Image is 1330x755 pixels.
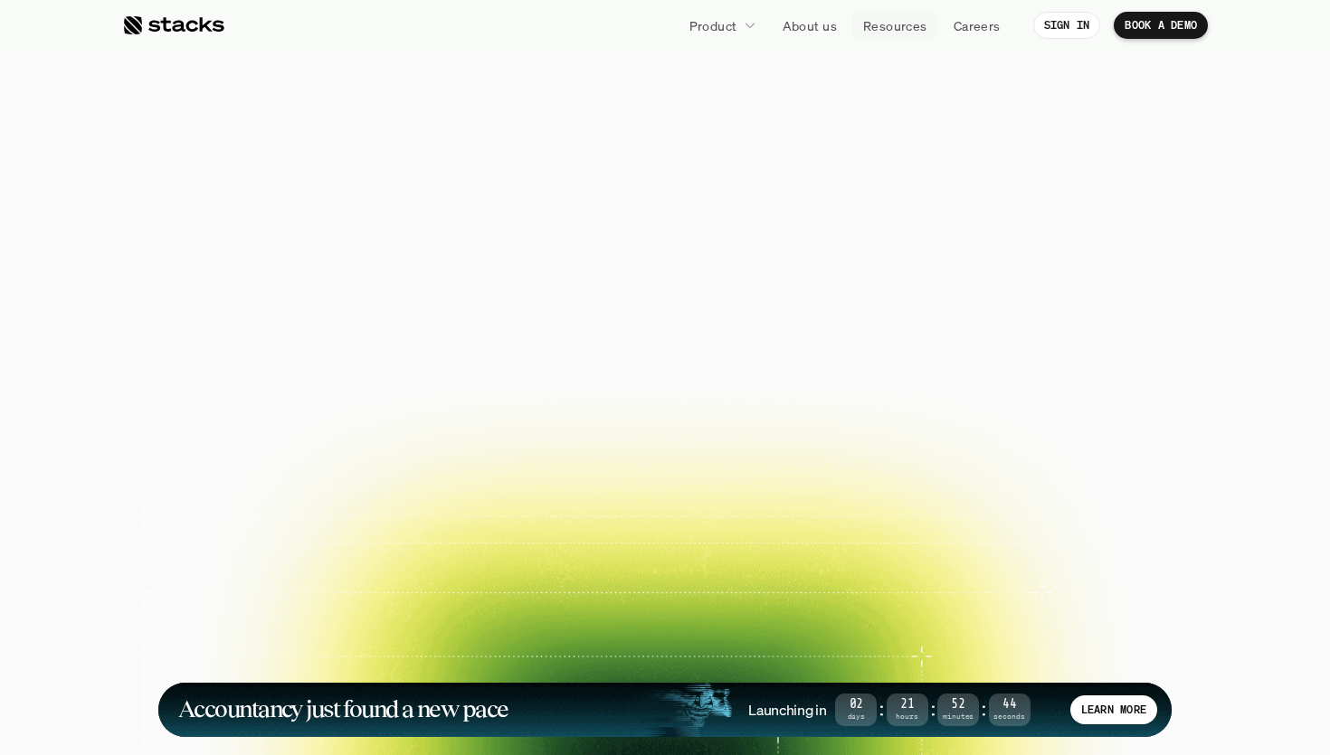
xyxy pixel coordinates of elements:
[835,700,877,710] span: 02
[943,9,1012,42] a: Careers
[481,109,793,191] span: financial
[809,109,1008,191] span: close.
[689,16,737,35] p: Product
[479,552,591,630] a: Case study
[748,700,826,720] h4: Launching in
[178,699,508,720] h1: Accountancy just found a new pace
[1114,12,1208,39] a: BOOK A DEMO
[928,699,937,720] strong: :
[937,700,979,710] span: 52
[682,391,822,417] p: EXPLORE PRODUCT
[772,9,848,42] a: About us
[999,572,1111,588] p: and more
[440,293,891,348] p: Close your books faster, smarter, and risk-free with Stacks, the AI tool for accounting teams.
[852,9,938,42] a: Resources
[651,382,853,427] a: EXPLORE PRODUCT
[887,713,928,720] span: Hours
[1081,703,1146,716] p: LEARN MORE
[1033,12,1101,39] a: SIGN IN
[476,382,641,427] a: BOOK A DEMO
[256,519,304,530] h2: Case study
[1125,19,1197,32] p: BOOK A DEMO
[989,713,1031,720] span: Seconds
[739,459,851,538] a: Case study
[516,612,564,623] h2: Case study
[989,700,1031,710] span: 44
[1044,19,1090,32] p: SIGN IN
[937,713,979,720] span: Minutes
[887,700,928,710] span: 21
[158,683,1172,737] a: Accountancy just found a new paceLaunching in02Days:21Hours:52Minutes:44SecondsLEARN MORE
[323,109,467,191] span: The
[776,519,824,530] h2: Case study
[954,16,1001,35] p: Careers
[877,699,886,720] strong: :
[386,519,434,530] h2: Case study
[863,16,927,35] p: Resources
[835,713,877,720] span: Days
[386,612,434,623] h2: Case study
[979,699,988,720] strong: :
[783,16,837,35] p: About us
[349,552,461,630] a: Case study
[349,459,461,538] a: Case study
[440,191,890,272] span: Reimagined.
[508,391,610,417] p: BOOK A DEMO
[219,459,331,538] a: Case study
